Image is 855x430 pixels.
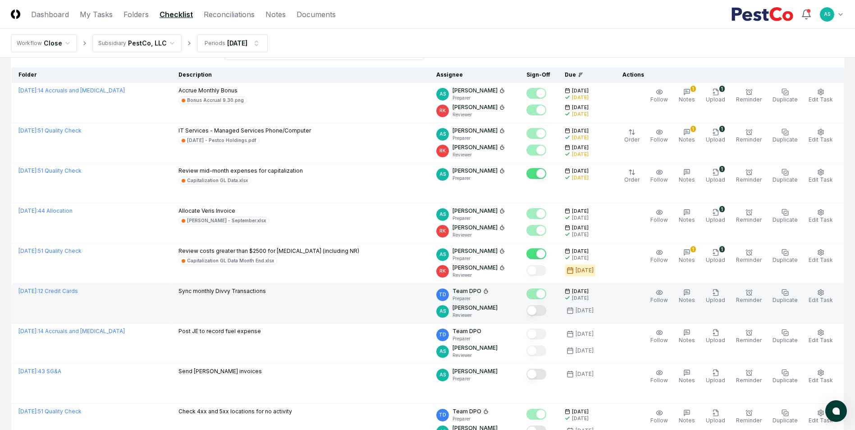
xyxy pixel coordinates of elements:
div: [PERSON_NAME] - September.xlsx [187,217,266,224]
p: Reviewer [453,352,498,359]
span: [DATE] : [18,127,38,134]
span: [DATE] : [18,408,38,415]
img: Logo [11,9,20,19]
button: Reminder [734,407,764,426]
span: TD [439,331,446,338]
button: Mark complete [526,305,546,316]
span: Follow [650,256,668,263]
span: Edit Task [809,96,833,103]
span: Upload [706,96,725,103]
button: Mark complete [526,105,546,115]
span: [DATE] [572,248,589,255]
div: 1 [690,126,696,132]
button: 1Notes [677,127,697,146]
div: [DATE] [576,306,594,315]
button: Notes [677,367,697,386]
button: Mark complete [526,88,546,99]
button: Upload [704,287,727,306]
button: Follow [649,407,670,426]
button: Duplicate [771,87,800,105]
span: AS [439,131,446,137]
a: [DATE]:51 Quality Check [18,167,82,174]
button: Edit Task [807,127,835,146]
span: Upload [706,297,725,303]
img: PestCo logo [731,7,794,22]
span: Duplicate [773,256,798,263]
div: [DATE] [572,255,589,261]
button: Follow [649,287,670,306]
p: Preparer [453,375,498,382]
p: Preparer [453,135,505,142]
p: [PERSON_NAME] [453,127,498,135]
p: Reviewer [453,111,505,118]
p: Preparer [453,215,505,222]
button: Duplicate [771,287,800,306]
button: Upload [704,407,727,426]
div: [DATE] [572,231,589,238]
div: 1 [719,86,725,92]
span: Order [624,176,640,183]
span: Notes [679,256,695,263]
span: Upload [706,136,725,143]
span: Upload [706,176,725,183]
p: [PERSON_NAME] [453,344,498,352]
span: Follow [650,96,668,103]
span: Duplicate [773,136,798,143]
div: 1 [719,166,725,172]
button: Reminder [734,367,764,386]
button: Mark complete [526,288,546,299]
span: [DATE] : [18,288,38,294]
span: [DATE] : [18,207,38,214]
p: Reviewer [453,232,505,238]
button: Edit Task [807,207,835,226]
button: Follow [649,207,670,226]
span: Notes [679,377,695,384]
p: Reviewer [453,312,498,319]
a: [DATE]:14 Accruals and [MEDICAL_DATA] [18,328,125,334]
button: Upload [704,367,727,386]
a: Bonus Accrual 9.30.png [178,96,247,104]
button: Reminder [734,247,764,266]
button: Duplicate [771,407,800,426]
button: 1Upload [704,247,727,266]
button: Order [622,167,641,186]
span: Reminder [736,297,762,303]
span: AS [439,348,446,355]
span: Reminder [736,216,762,223]
span: TD [439,412,446,418]
p: [PERSON_NAME] [453,367,498,375]
a: [DATE]:12 Credit Cards [18,288,78,294]
span: [DATE] : [18,368,38,375]
span: [DATE] [572,144,589,151]
span: Reminder [736,136,762,143]
button: Follow [649,247,670,266]
span: Reminder [736,256,762,263]
a: [PERSON_NAME] - September.xlsx [178,217,269,224]
div: [DATE] [572,134,589,141]
span: Follow [650,136,668,143]
span: Upload [706,337,725,343]
span: Duplicate [773,377,798,384]
span: Follow [650,297,668,303]
p: Team DPO [453,287,481,295]
span: [DATE] : [18,328,38,334]
span: Notes [679,297,695,303]
span: Reminder [736,96,762,103]
p: [PERSON_NAME] [453,87,498,95]
span: [DATE] [572,168,589,174]
button: Notes [677,287,697,306]
a: Reconciliations [204,9,255,20]
button: Follow [649,167,670,186]
span: AS [439,171,446,178]
span: Edit Task [809,216,833,223]
span: Upload [706,377,725,384]
p: IT Services - Managed Services Phone/Computer [178,127,311,135]
p: Reviewer [453,151,505,158]
button: Duplicate [771,247,800,266]
button: Follow [649,327,670,346]
button: Mark complete [526,409,546,420]
button: Mark complete [526,168,546,179]
button: 1Upload [704,87,727,105]
button: Mark complete [526,345,546,356]
button: AS [819,6,835,23]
